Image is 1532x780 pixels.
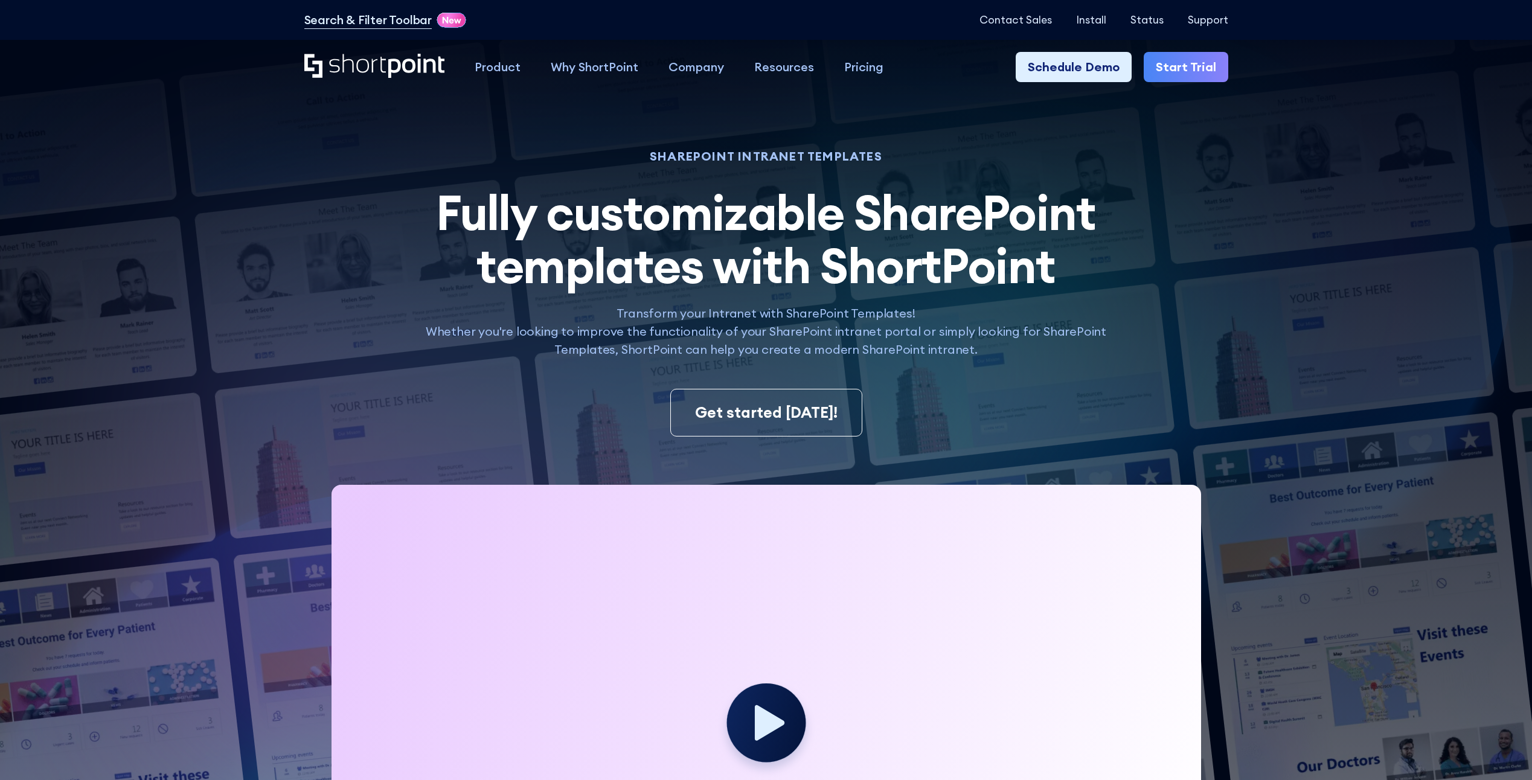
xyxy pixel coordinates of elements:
h1: SHAREPOINT INTRANET TEMPLATES [413,151,1120,162]
a: Resources [739,52,829,82]
div: Product [475,58,521,76]
a: Home [304,54,445,80]
a: Search & Filter Toolbar [304,11,432,29]
div: Company [668,58,724,76]
a: Contact Sales [979,14,1052,26]
a: Install [1076,14,1106,26]
a: Company [653,52,739,82]
a: Schedule Demo [1016,52,1132,82]
div: Pricing [844,58,883,76]
a: Status [1130,14,1164,26]
div: Resources [754,58,814,76]
p: Transform your Intranet with SharePoint Templates! Whether you're looking to improve the function... [413,304,1120,359]
a: Start Trial [1144,52,1228,82]
div: Why ShortPoint [551,58,638,76]
a: Product [460,52,536,82]
a: Get started [DATE]! [670,389,862,437]
a: Support [1188,14,1228,26]
div: Get started [DATE]! [695,401,838,424]
span: Fully customizable SharePoint templates with ShortPoint [436,182,1096,296]
a: Pricing [829,52,899,82]
a: Why ShortPoint [536,52,653,82]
